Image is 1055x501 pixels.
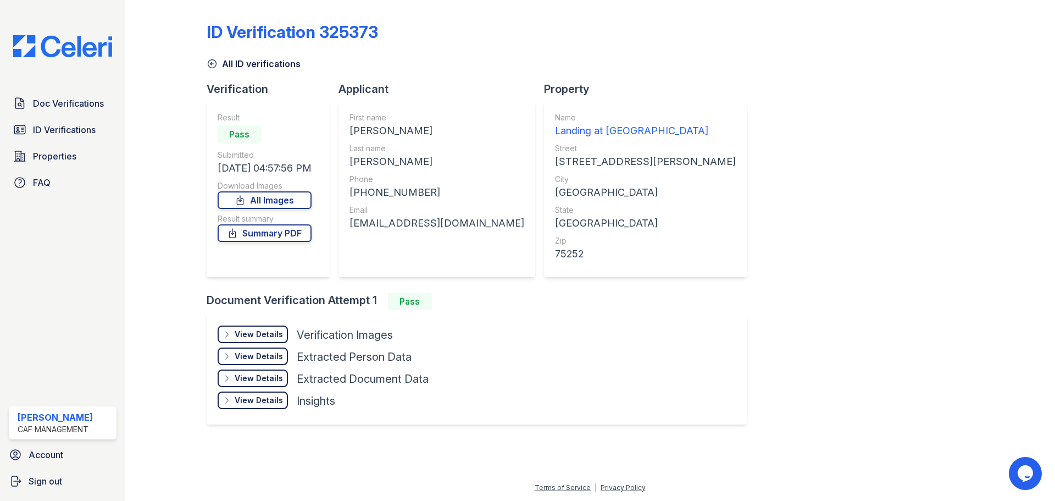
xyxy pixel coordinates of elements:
div: Zip [555,235,736,246]
div: View Details [235,351,283,362]
div: Document Verification Attempt 1 [207,293,756,310]
div: Email [349,205,524,216]
div: Landing at [GEOGRAPHIC_DATA] [555,123,736,139]
div: Verification [207,81,338,97]
div: Last name [349,143,524,154]
a: Privacy Policy [601,483,646,492]
a: ID Verifications [9,119,116,141]
div: [PERSON_NAME] [18,411,93,424]
div: Name [555,112,736,123]
div: [STREET_ADDRESS][PERSON_NAME] [555,154,736,169]
span: Sign out [29,475,62,488]
div: City [555,174,736,185]
div: [PERSON_NAME] [349,123,524,139]
span: ID Verifications [33,123,96,136]
div: [EMAIL_ADDRESS][DOMAIN_NAME] [349,216,524,231]
div: Pass [388,293,432,310]
div: View Details [235,395,283,406]
a: Terms of Service [535,483,591,492]
div: 75252 [555,246,736,262]
div: First name [349,112,524,123]
div: Submitted [218,150,312,161]
a: Properties [9,145,116,167]
a: Name Landing at [GEOGRAPHIC_DATA] [555,112,736,139]
a: Account [4,444,121,466]
span: FAQ [33,176,51,189]
iframe: chat widget [1009,457,1044,490]
a: All Images [218,191,312,209]
img: CE_Logo_Blue-a8612792a0a2168367f1c8372b55b34899dd931a85d93a1a3d3e32e68fde9ad4.png [4,35,121,57]
div: [GEOGRAPHIC_DATA] [555,185,736,200]
div: [DATE] 04:57:56 PM [218,161,312,176]
div: View Details [235,329,283,340]
div: Extracted Person Data [297,349,412,365]
div: Insights [297,393,335,409]
div: Verification Images [297,327,393,343]
a: FAQ [9,172,116,194]
span: Account [29,448,63,461]
div: | [595,483,597,492]
div: Pass [218,125,262,143]
a: Doc Verifications [9,92,116,114]
div: Applicant [338,81,544,97]
div: State [555,205,736,216]
div: [GEOGRAPHIC_DATA] [555,216,736,231]
a: All ID verifications [207,57,301,70]
a: Sign out [4,470,121,492]
div: Street [555,143,736,154]
span: Doc Verifications [33,97,104,110]
div: CAF Management [18,424,93,435]
div: Result [218,112,312,123]
div: View Details [235,373,283,384]
div: [PERSON_NAME] [349,154,524,169]
div: ID Verification 325373 [207,22,378,42]
span: Properties [33,150,76,163]
a: Summary PDF [218,224,312,242]
div: Result summary [218,213,312,224]
div: [PHONE_NUMBER] [349,185,524,200]
div: Download Images [218,180,312,191]
div: Extracted Document Data [297,371,429,387]
div: Phone [349,174,524,185]
div: Property [544,81,756,97]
